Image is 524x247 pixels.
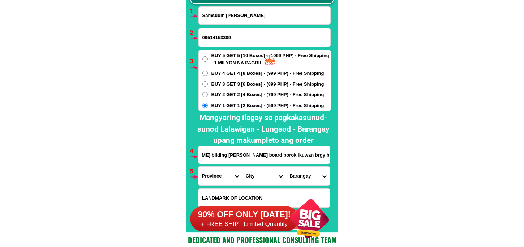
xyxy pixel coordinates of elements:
select: Select commune [286,167,330,185]
h6: 1 [190,7,198,16]
input: Input LANDMARKOFLOCATION [198,189,330,207]
h6: 5 [190,167,198,176]
input: Input address [198,146,330,164]
h6: 4 [190,147,198,156]
input: BUY 3 GET 3 [6 Boxes] - (899 PHP) - Free Shipping [202,81,208,87]
span: BUY 1 GET 1 [2 Boxes] - (599 PHP) - Free Shipping [211,102,324,109]
input: Input full_name [199,7,330,24]
input: Input phone_number [199,28,330,47]
h6: 3 [190,57,198,66]
input: BUY 5 GET 5 [10 Boxes] - (1099 PHP) - Free Shipping - 1 MILYON NA PAGBILI [202,56,208,62]
h6: 90% OFF ONLY [DATE]! [190,209,298,220]
h2: Dedicated and professional consulting team [186,234,338,245]
span: BUY 5 GET 5 [10 Boxes] - (1099 PHP) - Free Shipping - 1 MILYON NA PAGBILI [211,52,331,66]
select: Select province [198,167,242,185]
span: BUY 4 GET 4 [8 Boxes] - (999 PHP) - Free Shipping [211,70,324,77]
span: BUY 2 GET 2 [4 Boxes] - (799 PHP) - Free Shipping [211,91,324,98]
select: Select district [242,167,286,185]
input: BUY 4 GET 4 [8 Boxes] - (999 PHP) - Free Shipping [202,71,208,76]
h2: Mangyaring ilagay sa pagkakasunud-sunod Lalawigan - Lungsod - Barangay upang makumpleto ang order [192,112,335,146]
input: BUY 2 GET 2 [4 Boxes] - (799 PHP) - Free Shipping [202,92,208,97]
span: BUY 3 GET 3 [6 Boxes] - (899 PHP) - Free Shipping [211,81,324,88]
input: BUY 1 GET 1 [2 Boxes] - (599 PHP) - Free Shipping [202,103,208,108]
h6: 2 [190,28,198,38]
h6: + FREE SHIP | Limited Quantily [190,220,298,228]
